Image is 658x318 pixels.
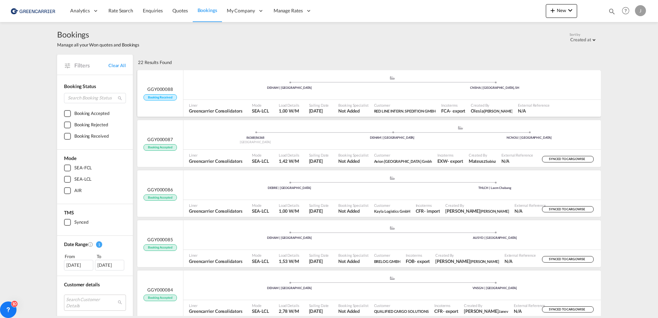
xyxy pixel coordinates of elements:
[338,203,368,208] span: Booking Specialist
[246,136,256,139] span: 86368
[189,253,242,258] span: Liner
[338,208,368,214] span: Not Added
[549,207,586,214] span: SYNCED TO CARGOWISE
[252,108,269,114] span: SEA-LCL
[374,203,410,208] span: Customer
[64,83,96,89] span: Booking Status
[279,108,299,114] span: 1,00 W/M
[198,7,217,13] span: Bookings
[57,42,139,48] span: Manage all your Won quotes and Bookings
[434,308,443,314] div: CFR
[309,158,329,164] span: 4 Sep 2025
[447,158,463,164] div: - export
[279,253,299,258] span: Load Details
[64,176,126,183] md-checkbox: SEA-LCL
[309,253,329,258] span: Sailing Date
[374,308,429,314] span: QUALIFIED CARGO SOLUTIONS
[635,5,646,16] div: J
[96,241,102,248] span: 1
[252,258,269,264] span: SEA-LCL
[309,203,329,208] span: Sailing Date
[608,8,616,18] div: icon-magnify
[514,208,546,214] span: N/A
[392,286,598,290] div: VNSGN | [GEOGRAPHIC_DATA]
[256,136,264,139] span: 86368
[338,303,368,308] span: Booking Specialist
[486,159,496,163] span: Sobisz
[542,156,594,162] div: SYNCED TO CARGOWISE
[518,108,549,114] span: N/A
[95,260,124,270] div: [DATE]
[374,103,436,108] span: Customer
[74,187,82,194] div: AIR
[546,4,577,18] button: icon-plus 400-fgNewicon-chevron-down
[147,136,173,142] span: GGY000087
[64,93,126,103] input: Search Booking Status
[189,103,242,108] span: Liner
[279,258,299,264] span: 1,53 W/M
[338,108,368,114] span: Not Added
[471,103,512,108] span: Created By
[64,165,126,171] md-checkbox: SEA-FCL
[338,152,368,158] span: Booking Specialist
[279,303,299,308] span: Load Details
[518,103,549,108] span: External Reference
[279,152,299,158] span: Load Details
[374,309,429,314] span: QUALIFIED CARGO SOLUTIONS
[338,158,368,164] span: Not Added
[189,108,242,114] span: Greencarrier Consolidators
[144,144,177,151] span: Booking Accepted
[374,253,401,258] span: Customer
[117,96,123,101] md-icon: icon-magnify
[252,308,269,314] span: SEA-LCL
[144,244,177,251] span: Booking Accepted
[374,209,410,213] span: Kayla Logistics GmbH
[279,308,299,314] span: 2,78 W/M
[309,108,329,114] span: 1 Sep 2025
[189,158,242,164] span: Greencarrier Consolidators
[549,257,586,264] span: SYNCED TO CARGOWISE
[434,303,458,308] span: Incoterms
[570,37,591,42] div: Created at
[471,108,512,114] span: Olesia Shevchuk
[187,140,324,145] div: [GEOGRAPHIC_DATA]
[392,236,598,240] div: AUSYD | [GEOGRAPHIC_DATA]
[388,76,396,79] md-icon: assets/icons/custom/ship-fill.svg
[274,7,303,14] span: Manage Rates
[144,295,177,301] span: Booking Accepted
[187,236,392,240] div: DEHAM | [GEOGRAPHIC_DATA]
[74,133,108,140] div: Booking Received
[374,109,436,113] span: RED LINE INTERN. SPEDITION GMBH
[514,203,546,208] span: External Reference
[147,86,173,92] span: GGY000088
[374,258,401,264] span: BRELOG GMBH
[187,186,392,190] div: DEBRE | [GEOGRAPHIC_DATA]
[74,62,108,69] span: Filters
[435,253,499,258] span: Created By
[514,308,545,314] span: N/A
[64,187,126,194] md-checkbox: AIR
[469,158,496,164] span: Mateusz Sobisz
[549,6,557,14] md-icon: icon-plus 400-fg
[620,5,635,17] div: Help
[137,271,601,317] div: GGY000084 Booking Accepted assets/icons/custom/ship-fill.svgassets/icons/custom/roll-o-plane.svgP...
[501,158,533,164] span: N/A
[64,219,126,226] md-checkbox: Synced
[252,103,269,108] span: Mode
[189,308,242,314] span: Greencarrier Consolidators
[392,186,598,190] div: THLCH | Laem Chabang
[549,8,574,13] span: New
[137,70,601,117] div: GGY000088 Booking Received assets/icons/custom/ship-fill.svgassets/icons/custom/roll-o-plane.svgP...
[441,103,465,108] span: Incoterms
[144,94,177,101] span: Booking Received
[470,259,499,264] span: [PERSON_NAME]
[57,29,139,40] span: Bookings
[64,253,126,270] span: From To [DATE][DATE]
[480,209,509,213] span: [PERSON_NAME]
[414,258,430,264] div: - export
[374,208,410,214] span: Kayla Logistics GmbH
[255,136,256,139] span: |
[137,120,601,167] div: GGY000087 Booking Accepted Pickup Germany assets/icons/custom/ship-fill.svgassets/icons/custom/ro...
[443,308,458,314] div: - export
[252,253,269,258] span: Mode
